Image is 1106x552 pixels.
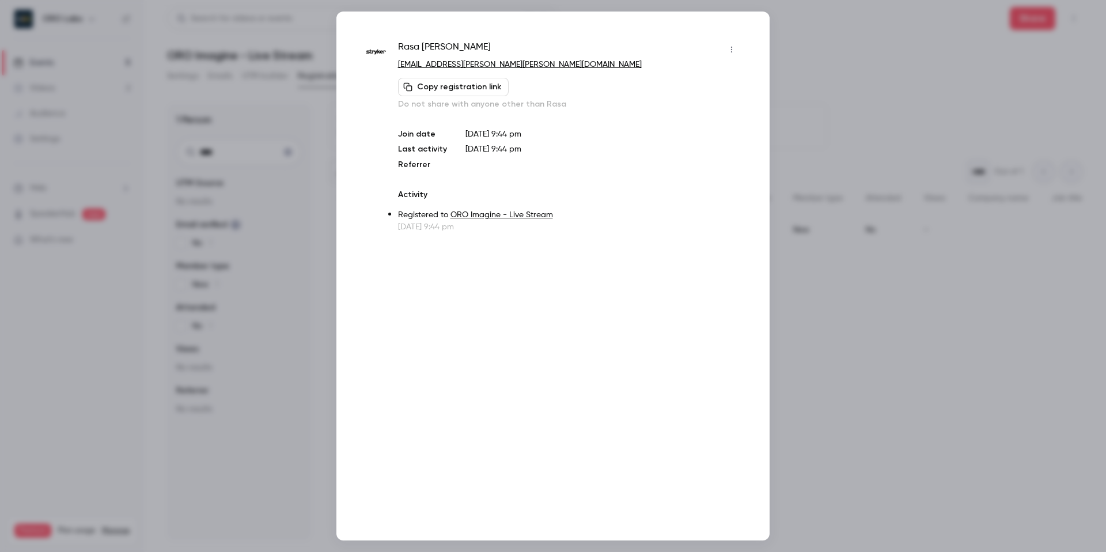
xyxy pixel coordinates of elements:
span: [DATE] 9:44 pm [465,145,521,153]
img: stryker.com [365,41,387,63]
p: [DATE] 9:44 pm [398,221,741,233]
a: [EMAIL_ADDRESS][PERSON_NAME][PERSON_NAME][DOMAIN_NAME] [398,61,642,69]
p: Activity [398,189,741,201]
p: Last activity [398,143,447,156]
p: Do not share with anyone other than Rasa [398,99,741,110]
p: Referrer [398,159,447,171]
p: [DATE] 9:44 pm [465,128,741,140]
button: Copy registration link [398,78,509,96]
p: Registered to [398,209,741,221]
span: Rasa [PERSON_NAME] [398,40,491,59]
p: Join date [398,128,447,140]
a: ORO Imagine - Live Stream [450,211,553,219]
